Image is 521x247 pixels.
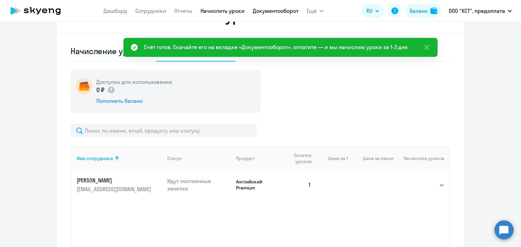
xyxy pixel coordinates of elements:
span: Ещё [307,7,317,15]
div: Статус [167,155,231,161]
p: 0 ₽ [96,86,115,94]
div: Статус [167,155,182,161]
h5: Доступно для использования [96,78,172,86]
td: 1 [282,171,316,199]
a: Дашборд [103,7,127,14]
a: [PERSON_NAME][EMAIL_ADDRESS][DOMAIN_NAME] [77,177,162,193]
span: RU [366,7,372,15]
p: [PERSON_NAME] [77,177,153,184]
th: Начислить уроков [394,146,450,171]
button: ООО "КСТ", предоплата [445,3,515,19]
div: Имя сотрудника [77,155,113,161]
p: ООО "КСТ", предоплата [449,7,505,15]
input: Поиск по имени, email, продукту или статусу [71,124,256,137]
div: Баланс [410,7,428,15]
a: Документооборот [253,7,298,14]
button: RU [362,4,384,18]
div: Начисление уроков [71,46,146,57]
p: [EMAIL_ADDRESS][DOMAIN_NAME] [77,185,153,193]
th: Цена за 1 [316,146,348,171]
a: Сотрудники [135,7,166,14]
img: balance [430,7,437,14]
button: Балансbalance [406,4,441,18]
div: Продукт [236,155,282,161]
button: Ещё [307,4,324,18]
span: Остаток уроков [287,152,311,164]
p: Английский Premium [236,179,282,191]
div: Остаток уроков [287,152,316,164]
a: Отчеты [174,7,192,14]
div: Счёт готов. Скачайте его на вкладке «Документооборот», оплатите — и мы начислим уроки за 1-3 дня [144,43,408,51]
th: Цена за пакет [348,146,394,171]
div: Пополнить баланс [96,97,172,105]
h2: Начисление и списание уроков [71,8,450,24]
div: Имя сотрудника [77,155,162,161]
p: Идут постоянные занятия [167,177,231,192]
img: wallet-circle.png [76,78,92,94]
a: Начислить уроки [200,7,245,14]
div: Продукт [236,155,254,161]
